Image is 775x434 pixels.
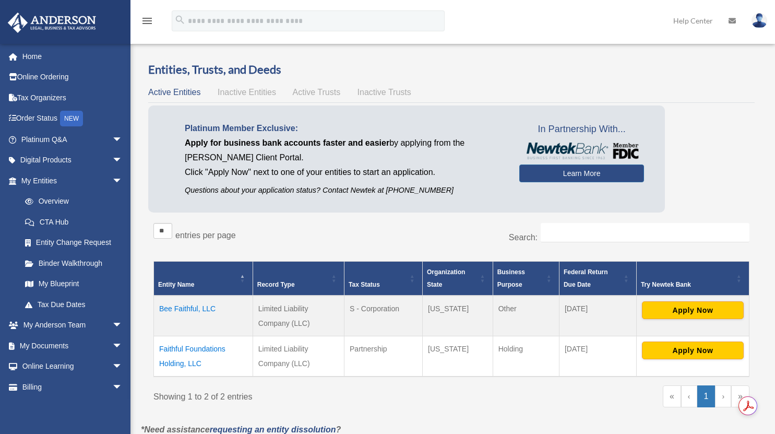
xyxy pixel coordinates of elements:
[7,129,138,150] a: Platinum Q&Aarrow_drop_down
[7,377,138,397] a: Billingarrow_drop_down
[185,138,389,147] span: Apply for business bank accounts faster and easier
[423,336,493,377] td: [US_STATE]
[427,268,465,288] span: Organization State
[141,425,341,434] em: *Need assistance ?
[112,170,133,192] span: arrow_drop_down
[559,336,636,377] td: [DATE]
[7,335,138,356] a: My Documentsarrow_drop_down
[493,296,559,336] td: Other
[564,268,608,288] span: Federal Return Due Date
[7,46,138,67] a: Home
[112,377,133,398] span: arrow_drop_down
[642,342,744,359] button: Apply Now
[7,356,138,377] a: Online Learningarrow_drop_down
[7,108,138,130] a: Order StatusNEW
[7,87,138,108] a: Tax Organizers
[519,121,644,138] span: In Partnership With...
[257,281,295,288] span: Record Type
[7,397,138,418] a: Events Calendar
[344,262,423,296] th: Tax Status: Activate to sort
[158,281,194,288] span: Entity Name
[15,253,133,274] a: Binder Walkthrough
[641,278,733,291] div: Try Newtek Bank
[15,274,133,295] a: My Blueprint
[154,336,253,377] td: Faithful Foundations Holding, LLC
[15,191,128,212] a: Overview
[148,88,200,97] span: Active Entities
[185,136,504,165] p: by applying from the [PERSON_NAME] Client Portal.
[559,296,636,336] td: [DATE]
[15,294,133,315] a: Tax Due Dates
[7,315,138,336] a: My Anderson Teamarrow_drop_down
[174,14,186,26] i: search
[218,88,276,97] span: Inactive Entities
[642,301,744,319] button: Apply Now
[524,143,639,159] img: NewtekBankLogoSM.png
[153,385,444,404] div: Showing 1 to 2 of 2 entries
[141,18,153,27] a: menu
[112,335,133,357] span: arrow_drop_down
[349,281,380,288] span: Tax Status
[185,184,504,197] p: Questions about your application status? Contact Newtek at [PHONE_NUMBER]
[253,336,344,377] td: Limited Liability Company (LLC)
[141,15,153,27] i: menu
[493,336,559,377] td: Holding
[112,315,133,336] span: arrow_drop_down
[185,121,504,136] p: Platinum Member Exclusive:
[509,233,538,242] label: Search:
[154,262,253,296] th: Entity Name: Activate to invert sorting
[7,170,133,191] a: My Entitiesarrow_drop_down
[148,62,755,78] h3: Entities, Trusts, and Deeds
[185,165,504,180] p: Click "Apply Now" next to one of your entities to start an application.
[344,336,423,377] td: Partnership
[423,262,493,296] th: Organization State: Activate to sort
[154,296,253,336] td: Bee Faithful, LLC
[112,129,133,150] span: arrow_drop_down
[210,425,336,434] a: requesting an entity dissolution
[559,262,636,296] th: Federal Return Due Date: Activate to sort
[519,165,644,182] a: Learn More
[5,13,99,33] img: Anderson Advisors Platinum Portal
[15,232,133,253] a: Entity Change Request
[423,296,493,336] td: [US_STATE]
[636,262,749,296] th: Try Newtek Bank : Activate to sort
[293,88,341,97] span: Active Trusts
[7,67,138,88] a: Online Ordering
[7,150,138,171] a: Digital Productsarrow_drop_down
[344,296,423,336] td: S - Corporation
[112,356,133,378] span: arrow_drop_down
[497,268,525,288] span: Business Purpose
[357,88,411,97] span: Inactive Trusts
[752,13,767,28] img: User Pic
[175,231,236,240] label: entries per page
[253,262,344,296] th: Record Type: Activate to sort
[15,212,133,232] a: CTA Hub
[60,111,83,126] div: NEW
[253,296,344,336] td: Limited Liability Company (LLC)
[663,385,681,407] a: First
[112,150,133,171] span: arrow_drop_down
[493,262,559,296] th: Business Purpose: Activate to sort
